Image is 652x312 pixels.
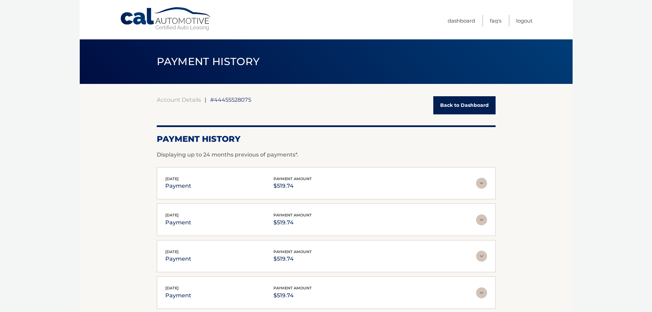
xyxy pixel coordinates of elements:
img: accordion-rest.svg [476,214,487,225]
span: | [205,96,206,103]
span: [DATE] [165,286,179,290]
a: Account Details [157,96,201,103]
p: $519.74 [273,218,312,227]
a: Cal Automotive [120,7,212,31]
span: [DATE] [165,249,179,254]
span: #44455528075 [210,96,251,103]
p: payment [165,218,191,227]
img: accordion-rest.svg [476,178,487,189]
span: PAYMENT HISTORY [157,55,260,68]
img: accordion-rest.svg [476,251,487,262]
img: accordion-rest.svg [476,287,487,298]
a: Back to Dashboard [433,96,496,114]
p: payment [165,181,191,191]
span: payment amount [273,213,312,217]
p: $519.74 [273,291,312,300]
a: FAQ's [490,15,501,26]
span: payment amount [273,176,312,181]
a: Dashboard [448,15,475,26]
p: payment [165,291,191,300]
p: Displaying up to 24 months previous of payments*. [157,151,496,159]
p: $519.74 [273,181,312,191]
span: [DATE] [165,176,179,181]
h2: Payment History [157,134,496,144]
p: $519.74 [273,254,312,264]
p: payment [165,254,191,264]
span: payment amount [273,286,312,290]
span: [DATE] [165,213,179,217]
a: Logout [516,15,533,26]
span: payment amount [273,249,312,254]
